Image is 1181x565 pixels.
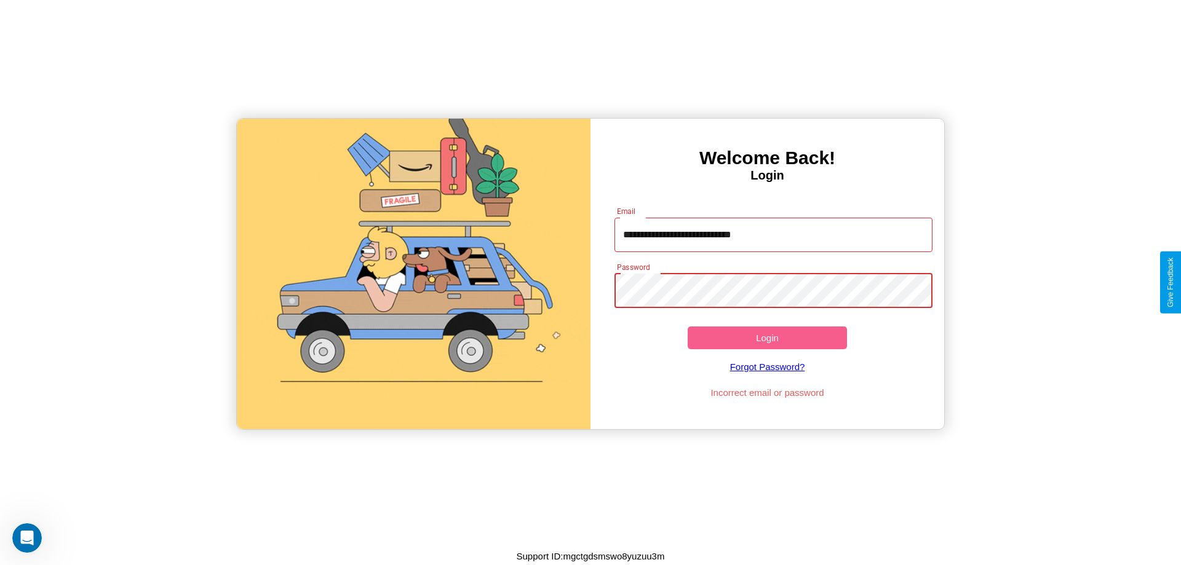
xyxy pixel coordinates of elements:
[590,168,944,183] h4: Login
[590,148,944,168] h3: Welcome Back!
[608,349,927,384] a: Forgot Password?
[608,384,927,401] p: Incorrect email or password
[517,548,665,564] p: Support ID: mgctgdsmswo8yuzuu3m
[237,119,590,429] img: gif
[12,523,42,553] iframe: Intercom live chat
[617,206,636,216] label: Email
[1166,258,1175,307] div: Give Feedback
[688,326,847,349] button: Login
[617,262,650,272] label: Password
